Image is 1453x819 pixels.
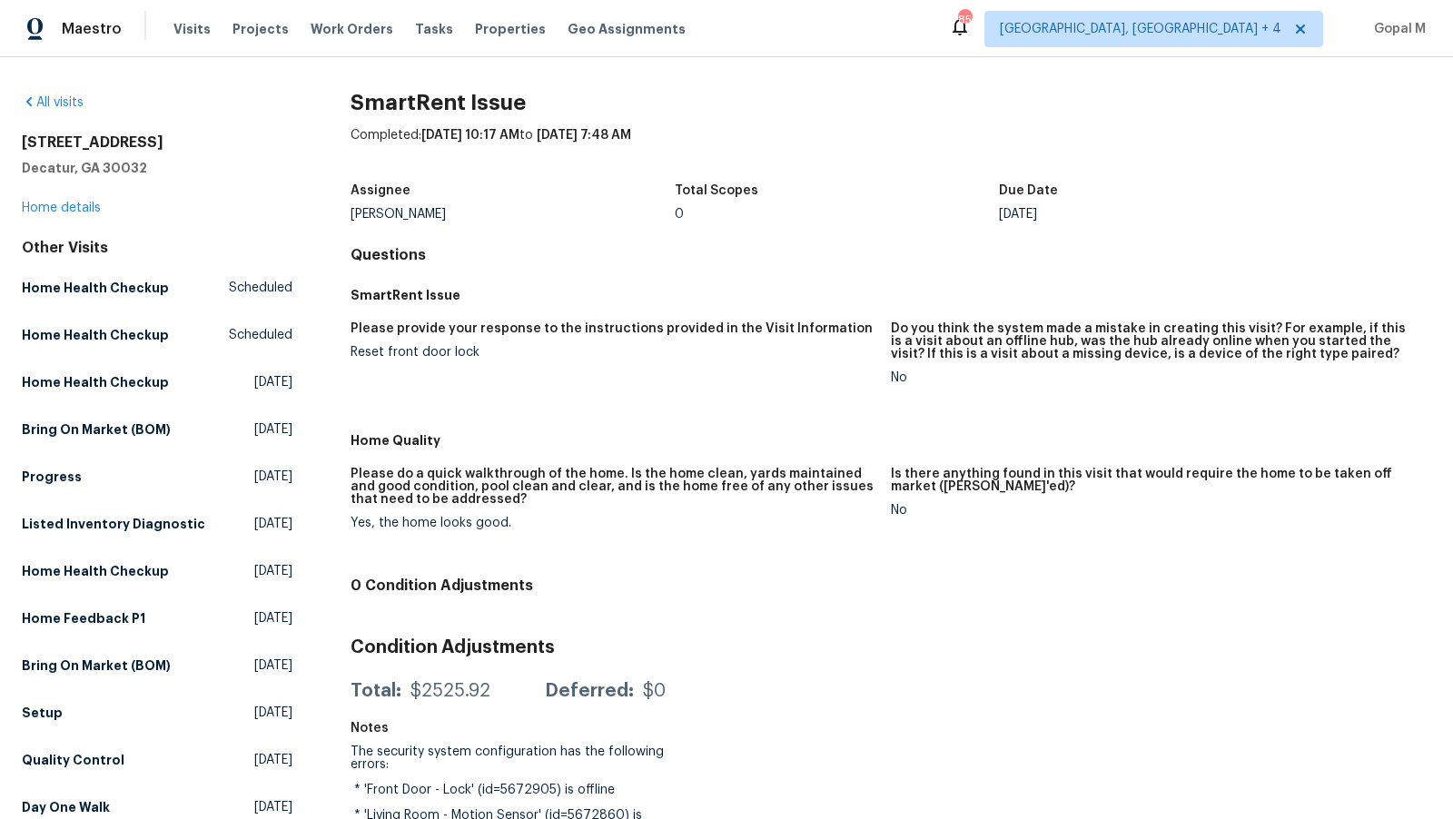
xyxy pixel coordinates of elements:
h5: Home Health Checkup [22,373,169,391]
a: Home Health Checkup[DATE] [22,366,292,399]
div: Deferred: [545,682,634,700]
h5: Is there anything found in this visit that would require the home to be taken off market ([PERSON... [891,468,1417,493]
div: Reset front door lock [351,346,876,359]
h5: Assignee [351,184,410,197]
span: [DATE] [254,704,292,722]
h5: SmartRent Issue [351,286,1431,304]
h5: Home Health Checkup [22,562,169,580]
h4: Questions [351,246,1431,264]
h5: Notes [351,722,389,735]
span: Scheduled [229,326,292,344]
h5: Progress [22,468,82,486]
span: Geo Assignments [568,20,686,38]
a: Home Health CheckupScheduled [22,319,292,351]
span: Tasks [415,23,453,35]
span: Work Orders [311,20,393,38]
h2: [STREET_ADDRESS] [22,133,292,152]
span: [DATE] [254,468,292,486]
h5: Quality Control [22,751,124,769]
div: Other Visits [22,239,292,257]
a: Home Health CheckupScheduled [22,271,292,304]
div: [DATE] [999,208,1323,221]
div: $2525.92 [410,682,490,700]
a: Listed Inventory Diagnostic[DATE] [22,508,292,540]
div: $0 [643,682,666,700]
h5: Home Health Checkup [22,326,169,344]
span: [GEOGRAPHIC_DATA], [GEOGRAPHIC_DATA] + 4 [1000,20,1281,38]
span: [DATE] [254,420,292,439]
div: 0 [675,208,999,221]
span: Maestro [62,20,122,38]
div: [PERSON_NAME] [351,208,675,221]
span: [DATE] [254,656,292,675]
h3: Condition Adjustments [351,638,1431,656]
h5: Bring On Market (BOM) [22,656,171,675]
h5: Total Scopes [675,184,758,197]
span: Projects [232,20,289,38]
a: Bring On Market (BOM)[DATE] [22,649,292,682]
h5: Decatur, GA 30032 [22,159,292,177]
h4: 0 Condition Adjustments [351,577,1431,595]
h5: Please provide your response to the instructions provided in the Visit Information [351,322,873,335]
div: No [891,504,1417,517]
span: [DATE] [254,373,292,391]
h5: Due Date [999,184,1058,197]
span: [DATE] 10:17 AM [421,129,519,142]
h5: Setup [22,704,63,722]
div: No [891,371,1417,384]
h5: Home Health Checkup [22,279,169,297]
span: Scheduled [229,279,292,297]
span: Gopal M [1367,20,1426,38]
a: Progress[DATE] [22,460,292,493]
span: [DATE] [254,798,292,816]
div: Total: [351,682,401,700]
a: Bring On Market (BOM)[DATE] [22,413,292,446]
div: 85 [958,11,971,29]
h5: Listed Inventory Diagnostic [22,515,205,533]
h5: Home Feedback P1 [22,609,145,627]
h5: Bring On Market (BOM) [22,420,171,439]
span: [DATE] [254,515,292,533]
a: Home details [22,202,101,214]
h5: Please do a quick walkthrough of the home. Is the home clean, yards maintained and good condition... [351,468,876,506]
a: Setup[DATE] [22,696,292,729]
h2: SmartRent Issue [351,94,1431,112]
h5: Home Quality [351,431,1431,449]
span: [DATE] [254,562,292,580]
span: [DATE] [254,751,292,769]
a: Quality Control[DATE] [22,744,292,776]
div: Yes, the home looks good. [351,517,876,529]
div: Completed: to [351,126,1431,173]
span: [DATE] 7:48 AM [537,129,631,142]
span: Visits [173,20,211,38]
h5: Day One Walk [22,798,110,816]
span: Properties [475,20,546,38]
a: Home Feedback P1[DATE] [22,602,292,635]
h5: Do you think the system made a mistake in creating this visit? For example, if this is a visit ab... [891,322,1417,360]
a: All visits [22,96,84,109]
span: [DATE] [254,609,292,627]
a: Home Health Checkup[DATE] [22,555,292,587]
